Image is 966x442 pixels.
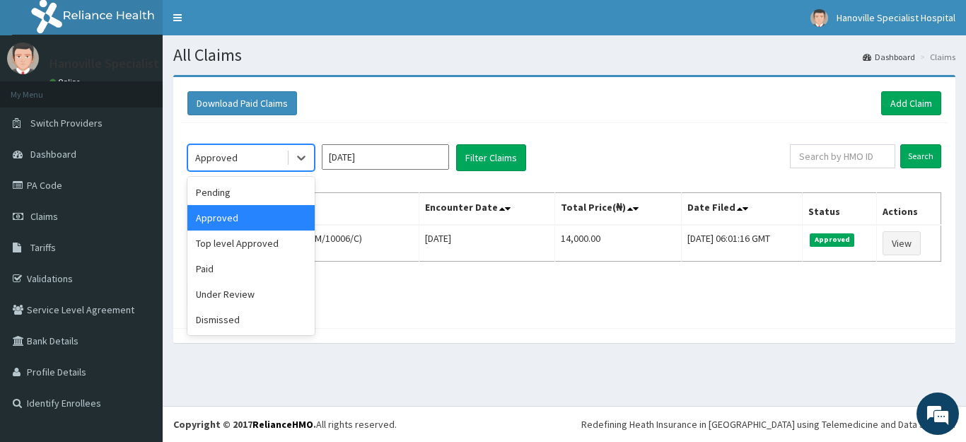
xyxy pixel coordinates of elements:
[837,11,955,24] span: Hanoville Specialist Hospital
[419,225,554,262] td: [DATE]
[322,144,449,170] input: Select Month and Year
[163,406,966,442] footer: All rights reserved.
[881,91,941,115] a: Add Claim
[30,241,56,254] span: Tariffs
[187,256,315,281] div: Paid
[876,193,941,226] th: Actions
[803,193,877,226] th: Status
[173,418,316,431] strong: Copyright © 2017 .
[195,151,238,165] div: Approved
[187,91,297,115] button: Download Paid Claims
[7,42,39,74] img: User Image
[419,193,554,226] th: Encounter Date
[187,281,315,307] div: Under Review
[187,180,315,205] div: Pending
[173,46,955,64] h1: All Claims
[900,144,941,168] input: Search
[810,9,828,27] img: User Image
[50,57,209,70] p: Hanoville Specialist Hospital
[555,193,681,226] th: Total Price(₦)
[30,117,103,129] span: Switch Providers
[187,205,315,231] div: Approved
[30,148,76,161] span: Dashboard
[581,417,955,431] div: Redefining Heath Insurance in [GEOGRAPHIC_DATA] using Telemedicine and Data Science!
[187,231,315,256] div: Top level Approved
[252,418,313,431] a: RelianceHMO
[30,210,58,223] span: Claims
[50,77,83,87] a: Online
[681,193,803,226] th: Date Filed
[810,233,854,246] span: Approved
[681,225,803,262] td: [DATE] 06:01:16 GMT
[883,231,921,255] a: View
[555,225,681,262] td: 14,000.00
[187,307,315,332] div: Dismissed
[790,144,895,168] input: Search by HMO ID
[456,144,526,171] button: Filter Claims
[916,51,955,63] li: Claims
[863,51,915,63] a: Dashboard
